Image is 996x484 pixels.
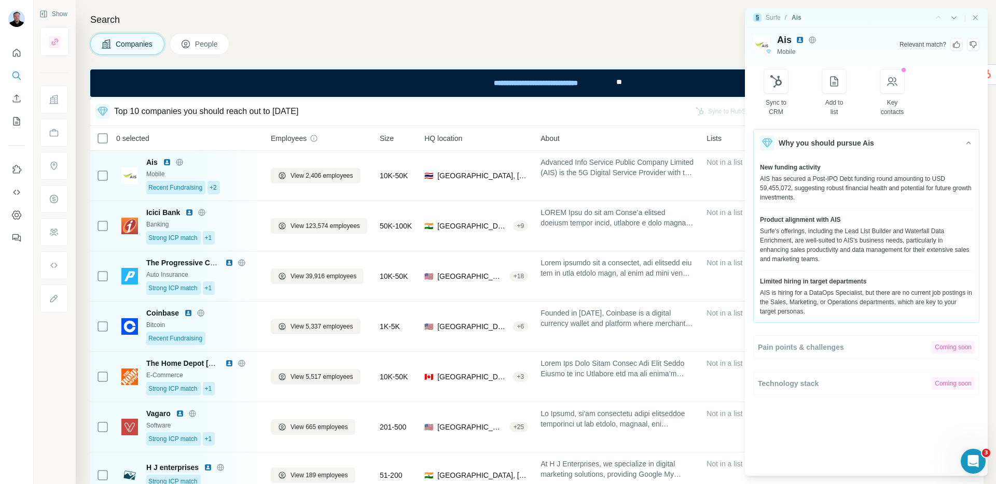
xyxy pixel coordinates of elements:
img: LinkedIn logo [225,259,233,267]
div: Key contacts [880,98,905,117]
span: Not in a list [707,208,742,217]
img: Avatar [8,10,25,27]
span: Not in a list [707,409,742,418]
span: 🇹🇭 [424,170,433,181]
span: Strong ICP match [148,384,198,393]
button: Technology stackComing soon [754,372,979,395]
span: Product alignment with AIS [760,215,841,224]
span: People [195,39,219,49]
span: H J enterprises [146,462,199,473]
span: +1 [205,233,212,243]
span: 🇨🇦 [424,372,433,382]
span: Companies [116,39,154,49]
span: 51-200 [380,470,403,480]
span: View 39,916 employees [290,272,356,281]
span: The Progressive Corporation [146,259,246,267]
span: New funding activity [760,163,821,172]
div: | [964,13,966,22]
span: Not in a list [707,359,742,367]
span: Ais [777,33,792,47]
span: Limited hiring in target departments [760,277,866,286]
div: Top 10 companies you should reach out to [DATE] [114,105,298,118]
img: Logo of Ais [753,36,770,53]
span: Lorem ipsumdo sit a consectet, adi elitsedd eiu tem in utla etdolo magn, al enim ad mini ven quis... [541,258,694,278]
span: Why you should pursue Ais [779,138,874,148]
span: Technology stack [758,378,819,389]
button: Feedback [8,229,25,247]
span: Icici Bank [146,207,180,218]
div: Auto Insurance [146,270,258,279]
span: Recent Fundraising [148,334,202,343]
span: Not in a list [707,460,742,468]
span: Lists [707,133,722,144]
img: LinkedIn logo [204,463,212,472]
span: [GEOGRAPHIC_DATA], [US_STATE] [437,321,508,332]
span: HQ location [424,133,462,144]
button: Search [8,66,25,85]
button: View 123,574 employees [271,218,367,234]
img: LinkedIn logo [163,158,171,166]
img: Logo of H J enterprises [121,467,138,483]
div: + 3 [513,372,528,381]
li: / [785,13,786,22]
span: View 2,406 employees [290,171,353,180]
img: Logo of Icici Bank [121,218,138,234]
span: Strong ICP match [148,434,198,444]
button: Use Surfe API [8,183,25,202]
button: View 5,337 employees [271,319,361,334]
span: The Home Depot [GEOGRAPHIC_DATA] [146,359,284,367]
div: Coming soon [932,341,975,353]
button: View 39,916 employees [271,268,364,284]
span: View 665 employees [290,422,348,432]
span: Mobile [777,47,795,56]
span: LOREM Ipsu do sit am Conse’a elitsed doeiusm tempor incid, utlabore e dolo magna al enimadm venia... [541,207,694,228]
span: Employees [271,133,307,144]
span: 🇺🇸 [424,422,433,432]
button: Use Surfe on LinkedIn [8,160,25,179]
span: Ais [146,157,158,167]
span: [GEOGRAPHIC_DATA], [GEOGRAPHIC_DATA] [437,470,528,480]
span: Size [380,133,394,144]
div: Relevant match ? [900,40,946,49]
span: Recent Fundraising [148,183,202,192]
div: Surfe's offerings, including the Lead List Builder and Waterfall Data Enrichment, are well-suited... [760,226,973,264]
div: + 18 [509,272,528,281]
span: Vagaro [146,408,171,419]
span: [GEOGRAPHIC_DATA], [GEOGRAPHIC_DATA] [437,170,528,181]
span: Pain points & challenges [758,342,844,352]
img: Logo of Ais [121,167,138,184]
button: Show [32,6,75,22]
span: At H J Enterprises, we specialize in digital marketing solutions, providing Google My Business pr... [541,459,694,479]
span: Founded in [DATE], Coinbase is a digital currency wallet and platform where merchants and consume... [541,308,694,329]
div: + 25 [509,422,528,432]
div: Ais [792,13,801,22]
h4: Search [90,12,984,27]
span: About [541,133,560,144]
span: [GEOGRAPHIC_DATA], [US_STATE] [437,271,505,281]
span: 10K-50K [380,372,408,382]
div: Add to list [822,98,847,117]
span: 50K-100K [380,221,412,231]
button: Pain points & challengesComing soon [754,336,979,359]
span: 10K-50K [380,170,408,181]
button: Why you should pursue Ais [754,130,979,156]
iframe: Intercom live chat [961,449,986,474]
span: View 189 employees [290,471,348,480]
div: Banking [146,220,258,229]
div: Software [146,421,258,430]
img: LinkedIn logo [184,309,192,317]
span: [GEOGRAPHIC_DATA], [GEOGRAPHIC_DATA] [437,221,508,231]
span: View 5,517 employees [290,372,353,381]
span: Advanced Info Service Public Company Limited (AIS) is the 5G Digital Service Provider with the mo... [541,157,694,178]
img: Logo of The Home Depot Canada [121,368,138,385]
img: Logo of The Progressive Corporation [121,268,138,284]
button: View 2,406 employees [271,168,361,183]
button: Side panel - Next [949,12,959,23]
span: 0 selected [116,133,149,144]
span: Strong ICP match [148,233,198,243]
img: LinkedIn avatar [796,36,804,44]
span: 🇺🇸 [424,271,433,281]
span: Lorem Ips Dolo Sitam Consec Adi Elit Seddo Eiusmo te inc Utlabore etd ma ali enima’m veniamq nost... [541,358,694,379]
span: Coinbase [146,308,179,318]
